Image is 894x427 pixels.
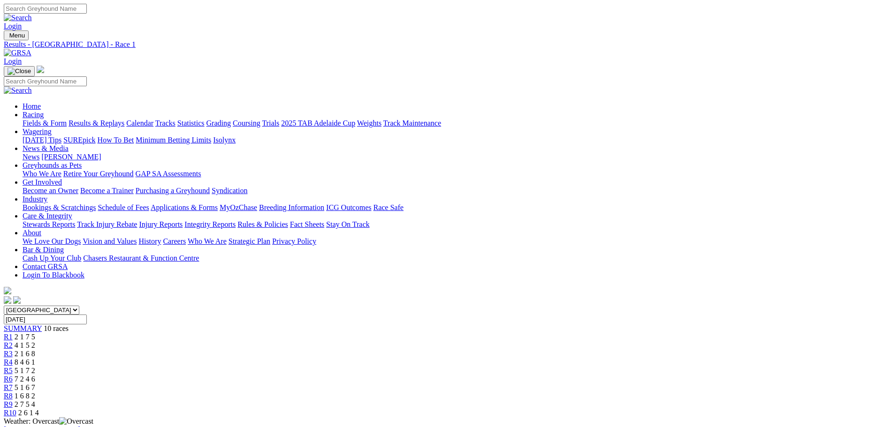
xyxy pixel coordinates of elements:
a: Rules & Policies [237,220,288,228]
div: Results - [GEOGRAPHIC_DATA] - Race 1 [4,40,890,49]
img: Overcast [59,417,93,426]
span: 10 races [44,324,69,332]
div: Industry [23,203,890,212]
img: Search [4,14,32,22]
button: Toggle navigation [4,66,35,76]
div: News & Media [23,153,890,161]
a: Bar & Dining [23,246,64,254]
a: Breeding Information [259,203,324,211]
a: Who We Are [188,237,227,245]
a: R10 [4,409,16,417]
span: 5 1 6 7 [15,383,35,391]
button: Toggle navigation [4,30,29,40]
a: ICG Outcomes [326,203,371,211]
img: logo-grsa-white.png [37,66,44,73]
a: Login [4,57,22,65]
a: Isolynx [213,136,236,144]
a: We Love Our Dogs [23,237,81,245]
span: Menu [9,32,25,39]
a: Race Safe [373,203,403,211]
a: R3 [4,350,13,358]
a: Retire Your Greyhound [63,170,134,178]
span: 2 1 7 5 [15,333,35,341]
a: Login To Blackbook [23,271,84,279]
span: 4 1 5 2 [15,341,35,349]
a: News [23,153,39,161]
a: 2025 TAB Adelaide Cup [281,119,355,127]
a: Fact Sheets [290,220,324,228]
span: 8 4 6 1 [15,358,35,366]
a: Schedule of Fees [98,203,149,211]
a: [PERSON_NAME] [41,153,101,161]
a: Injury Reports [139,220,183,228]
span: 2 1 6 8 [15,350,35,358]
span: 2 6 1 4 [18,409,39,417]
a: [DATE] Tips [23,136,61,144]
a: Coursing [233,119,260,127]
span: Weather: Overcast [4,417,93,425]
span: 5 1 7 2 [15,367,35,375]
a: Login [4,22,22,30]
a: Purchasing a Greyhound [136,187,210,195]
a: Trials [262,119,279,127]
a: Vision and Values [83,237,137,245]
a: Syndication [212,187,247,195]
a: History [138,237,161,245]
a: Careers [163,237,186,245]
a: Privacy Policy [272,237,316,245]
a: Integrity Reports [184,220,236,228]
a: Greyhounds as Pets [23,161,82,169]
a: About [23,229,41,237]
a: Track Injury Rebate [77,220,137,228]
a: R6 [4,375,13,383]
a: Fields & Form [23,119,67,127]
a: R1 [4,333,13,341]
img: facebook.svg [4,296,11,304]
a: GAP SA Assessments [136,170,201,178]
div: About [23,237,890,246]
img: twitter.svg [13,296,21,304]
a: Stay On Track [326,220,369,228]
a: Bookings & Scratchings [23,203,96,211]
a: R5 [4,367,13,375]
img: Close [8,67,31,75]
a: SUREpick [63,136,95,144]
span: 7 2 4 6 [15,375,35,383]
a: How To Bet [98,136,134,144]
a: Cash Up Your Club [23,254,81,262]
div: Greyhounds as Pets [23,170,890,178]
a: R9 [4,400,13,408]
a: Track Maintenance [383,119,441,127]
a: SUMMARY [4,324,42,332]
a: R2 [4,341,13,349]
a: R8 [4,392,13,400]
div: Get Involved [23,187,890,195]
input: Search [4,76,87,86]
a: Who We Are [23,170,61,178]
a: R4 [4,358,13,366]
img: GRSA [4,49,31,57]
div: Racing [23,119,890,127]
div: Wagering [23,136,890,144]
a: Statistics [177,119,205,127]
span: 1 6 8 2 [15,392,35,400]
a: Become a Trainer [80,187,134,195]
a: R7 [4,383,13,391]
input: Select date [4,315,87,324]
a: Get Involved [23,178,62,186]
img: Search [4,86,32,95]
a: Calendar [126,119,153,127]
span: 2 7 5 4 [15,400,35,408]
a: Chasers Restaurant & Function Centre [83,254,199,262]
a: Applications & Forms [151,203,218,211]
a: Industry [23,195,47,203]
a: Home [23,102,41,110]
